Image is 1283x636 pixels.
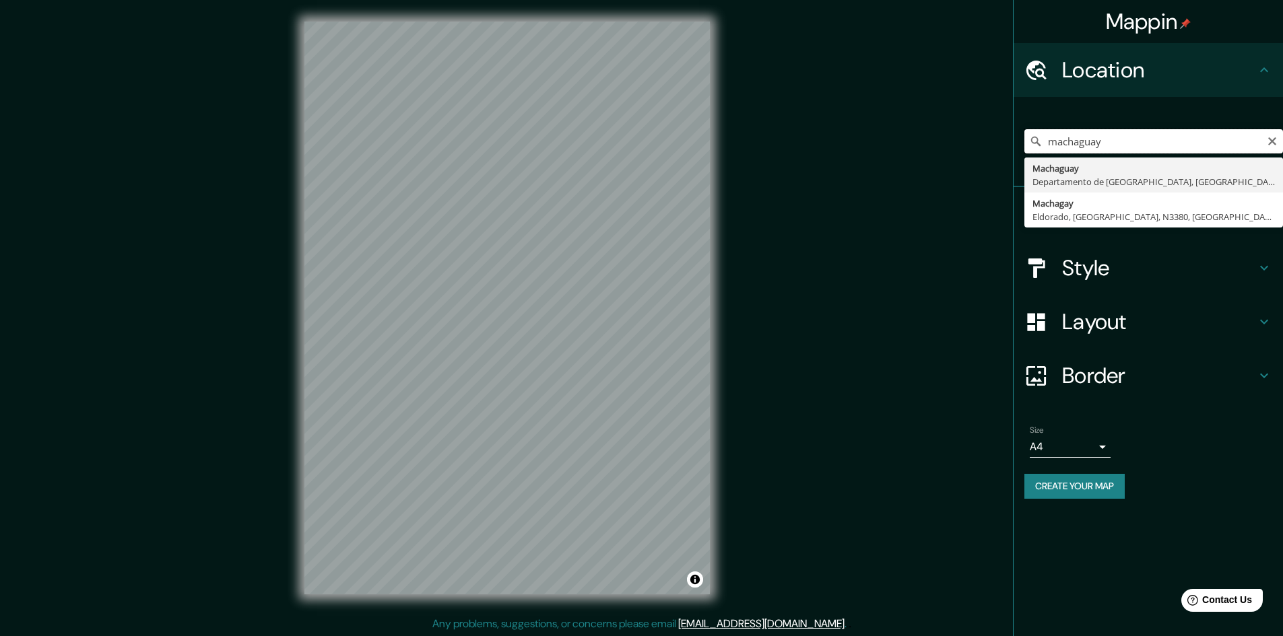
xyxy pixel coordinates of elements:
div: . [847,616,849,632]
h4: Location [1062,57,1256,83]
iframe: Help widget launcher [1163,584,1268,621]
div: Location [1014,43,1283,97]
div: Eldorado, [GEOGRAPHIC_DATA], N3380, [GEOGRAPHIC_DATA] [1032,210,1275,223]
button: Toggle attribution [687,571,703,588]
p: Any problems, suggestions, or concerns please email . [432,616,847,632]
div: Style [1014,241,1283,295]
img: pin-icon.png [1180,18,1191,29]
h4: Pins [1062,201,1256,227]
label: Size [1030,425,1044,436]
canvas: Map [304,22,710,594]
button: Clear [1267,134,1278,147]
h4: Mappin [1106,8,1191,35]
h4: Style [1062,254,1256,281]
h4: Layout [1062,308,1256,335]
div: Departamento de [GEOGRAPHIC_DATA], [GEOGRAPHIC_DATA] [1032,175,1275,188]
div: Machagay [1032,197,1275,210]
div: Machaguay [1032,162,1275,175]
h4: Border [1062,362,1256,389]
div: Layout [1014,295,1283,349]
a: [EMAIL_ADDRESS][DOMAIN_NAME] [678,616,845,631]
div: A4 [1030,436,1111,458]
div: . [849,616,851,632]
button: Create your map [1024,474,1125,499]
input: Pick your city or area [1024,129,1283,153]
div: Pins [1014,187,1283,241]
div: Border [1014,349,1283,402]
